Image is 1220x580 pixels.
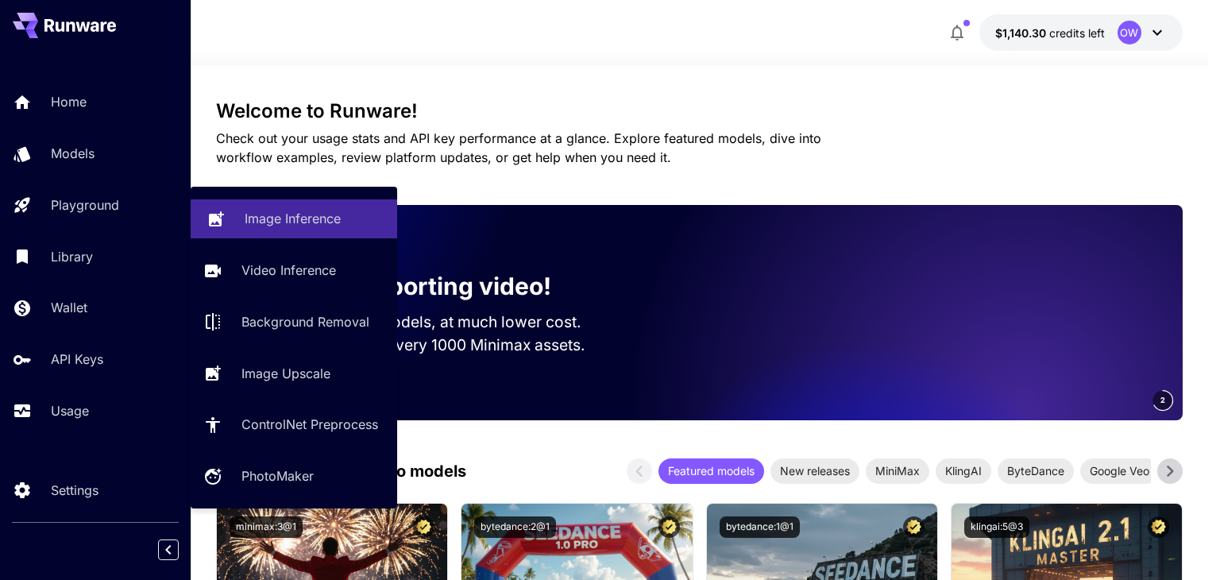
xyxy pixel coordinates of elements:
[241,311,612,334] p: Run the best video models, at much lower cost.
[191,405,397,444] a: ControlNet Preprocess
[241,312,369,331] p: Background Removal
[191,251,397,290] a: Video Inference
[286,269,551,304] p: Now supporting video!
[903,516,925,538] button: Certified Model – Vetted for best performance and includes a commercial license.
[241,364,330,383] p: Image Upscale
[170,536,191,564] div: Collapse sidebar
[998,462,1074,479] span: ByteDance
[51,298,87,317] p: Wallet
[51,481,98,500] p: Settings
[1160,394,1165,406] span: 2
[964,516,1029,538] button: klingai:5@3
[770,462,859,479] span: New releases
[51,92,87,111] p: Home
[51,350,103,369] p: API Keys
[230,516,303,538] button: minimax:3@1
[658,516,680,538] button: Certified Model – Vetted for best performance and includes a commercial license.
[216,100,1183,122] h3: Welcome to Runware!
[1148,516,1169,538] button: Certified Model – Vetted for best performance and includes a commercial license.
[51,401,89,420] p: Usage
[245,209,341,228] p: Image Inference
[51,144,95,163] p: Models
[995,25,1105,41] div: $1,140.29546
[1049,26,1105,40] span: credits left
[241,415,378,434] p: ControlNet Preprocess
[191,303,397,342] a: Background Removal
[413,516,434,538] button: Certified Model – Vetted for best performance and includes a commercial license.
[1118,21,1141,44] div: OW
[1080,462,1159,479] span: Google Veo
[158,539,179,560] button: Collapse sidebar
[191,199,397,238] a: Image Inference
[720,516,800,538] button: bytedance:1@1
[191,457,397,496] a: PhotoMaker
[241,466,314,485] p: PhotoMaker
[936,462,991,479] span: KlingAI
[979,14,1183,51] button: $1,140.29546
[191,354,397,392] a: Image Upscale
[216,130,821,165] span: Check out your usage stats and API key performance at a glance. Explore featured models, dive int...
[995,26,1049,40] span: $1,140.30
[51,195,119,215] p: Playground
[241,261,336,280] p: Video Inference
[866,462,929,479] span: MiniMax
[241,334,612,357] p: Save up to $350 for every 1000 Minimax assets.
[474,516,556,538] button: bytedance:2@1
[658,462,764,479] span: Featured models
[51,247,93,266] p: Library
